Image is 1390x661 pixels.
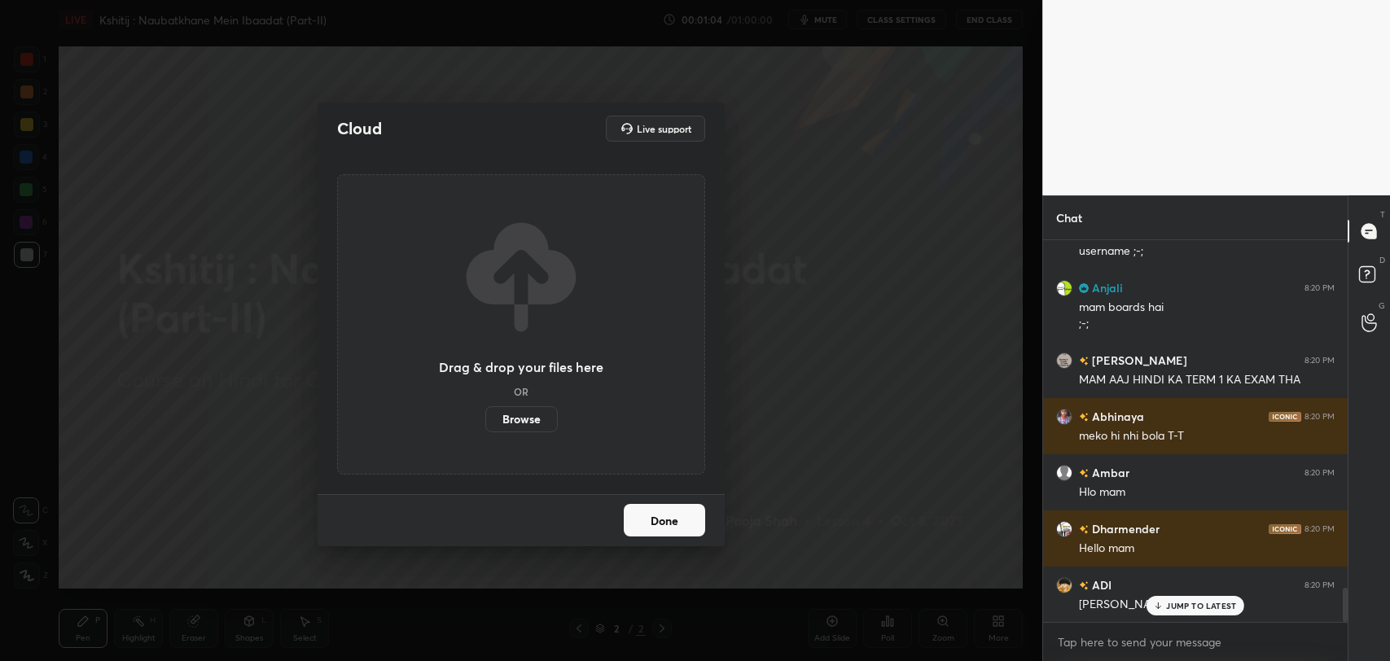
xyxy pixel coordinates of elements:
div: 8:20 PM [1304,468,1335,478]
button: Done [624,504,705,536]
img: Learner_Badge_champion_ad955741a3.svg [1079,283,1089,293]
div: MAM AAJ HINDI KA TERM 1 KA EXAM THA [1079,372,1335,388]
h2: Cloud [337,118,382,139]
div: ;-; [1079,316,1335,332]
img: eda55484e9b84aa7821c3fcca826882f.jpg [1056,280,1072,296]
div: grid [1043,240,1348,622]
div: 8:20 PM [1304,580,1335,590]
p: G [1379,300,1385,312]
h5: OR [514,387,528,396]
img: f6a15a2ea49442a8bb89e5752c1acb3c.jpg [1056,577,1072,593]
div: meko hi nhi bola T-T [1079,428,1335,444]
div: 8:20 PM [1304,283,1335,293]
h6: Ambar [1089,464,1129,481]
div: username ;-; [1079,243,1335,260]
h3: Drag & drop your files here [439,361,603,374]
img: iconic-dark.1390631f.png [1269,524,1301,534]
p: JUMP TO LATEST [1166,601,1236,611]
p: T [1380,208,1385,221]
h6: [PERSON_NAME] [1089,352,1187,369]
img: cfb0a2f0b2ff47c386269d0bd38b1d19.jpg [1056,352,1072,369]
img: no-rating-badge.077c3623.svg [1079,469,1089,478]
img: bf94a5cd387d4c6195cf7b8fc3c3a74f.jpg [1056,521,1072,537]
div: Hlo mam [1079,484,1335,501]
h6: Dharmender [1089,520,1160,537]
div: [PERSON_NAME] username [1079,597,1335,613]
h6: ADI [1089,576,1112,593]
p: D [1379,254,1385,266]
div: Hello mam [1079,541,1335,557]
img: no-rating-badge.077c3623.svg [1079,525,1089,534]
img: default.png [1056,465,1072,481]
div: 8:20 PM [1304,412,1335,422]
div: 8:20 PM [1304,356,1335,366]
img: no-rating-badge.077c3623.svg [1079,357,1089,366]
h6: Anjali [1089,279,1123,296]
p: Chat [1043,196,1095,239]
div: mam boards hai [1079,300,1335,316]
h5: Live support [637,124,691,134]
h6: Abhinaya [1089,408,1144,425]
img: no-rating-badge.077c3623.svg [1079,413,1089,422]
img: iconic-dark.1390631f.png [1269,412,1301,422]
img: no-rating-badge.077c3623.svg [1079,581,1089,590]
div: 8:20 PM [1304,524,1335,534]
img: 6a55551c9a4a4ffcbd88e3443374833d.jpg [1056,409,1072,425]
